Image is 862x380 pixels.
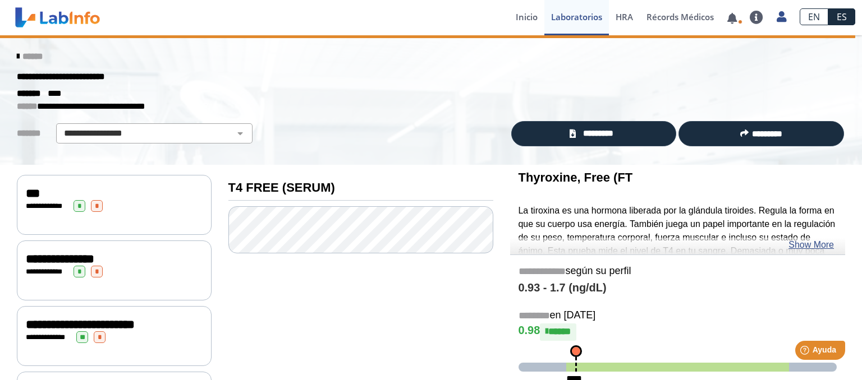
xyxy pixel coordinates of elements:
a: Show More [788,238,834,252]
b: Thyroxine, Free (FT [519,170,633,184]
p: La tiroxina es una hormona liberada por la glándula tiroides. Regula la forma en que su cuerpo us... [519,204,837,271]
h4: 0.93 - 1.7 (ng/dL) [519,281,837,295]
h5: en [DATE] [519,309,837,322]
iframe: Help widget launcher [762,336,850,368]
a: EN [800,8,828,25]
h4: 0.98 [519,323,837,340]
h5: según su perfil [519,265,837,278]
a: ES [828,8,855,25]
b: T4 FREE (SERUM) [228,180,335,194]
span: HRA [616,11,633,22]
